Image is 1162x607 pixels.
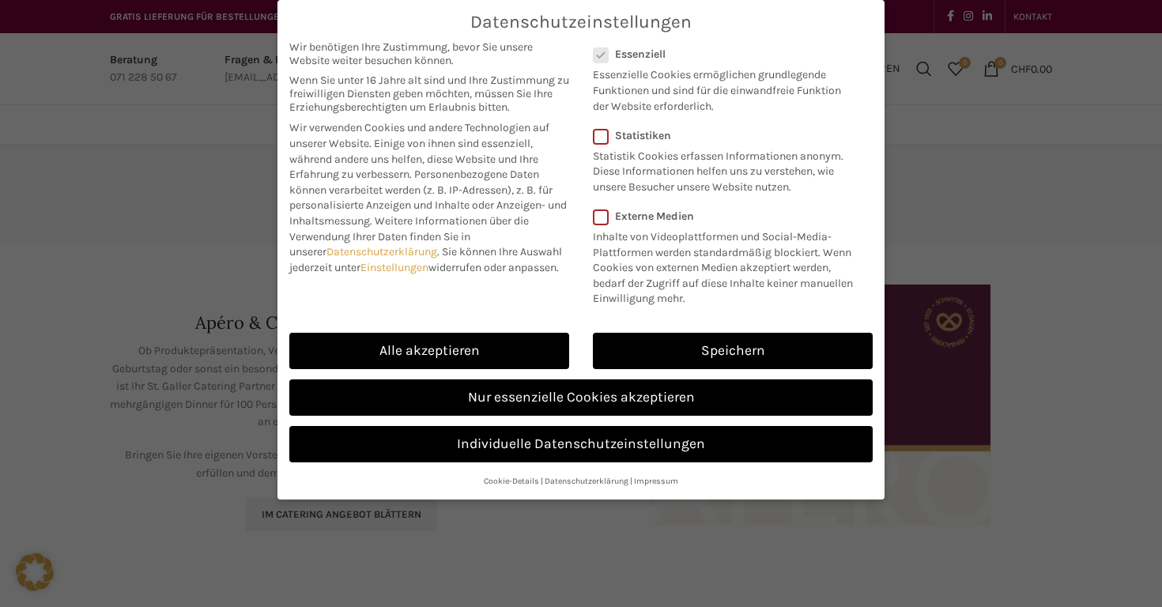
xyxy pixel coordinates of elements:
[593,142,852,195] p: Statistik Cookies erfassen Informationen anonym. Diese Informationen helfen uns zu verstehen, wie...
[289,121,549,181] span: Wir verwenden Cookies und andere Technologien auf unserer Website. Einige von ihnen sind essenzie...
[289,245,562,274] span: Sie können Ihre Auswahl jederzeit unter widerrufen oder anpassen.
[545,476,628,486] a: Datenschutzerklärung
[593,61,852,114] p: Essenzielle Cookies ermöglichen grundlegende Funktionen und sind für die einwandfreie Funktion de...
[289,214,529,258] span: Weitere Informationen über die Verwendung Ihrer Daten finden Sie in unserer .
[360,261,428,274] a: Einstellungen
[289,333,569,369] a: Alle akzeptieren
[289,40,569,67] span: Wir benötigen Ihre Zustimmung, bevor Sie unsere Website weiter besuchen können.
[634,476,678,486] a: Impressum
[470,12,692,32] span: Datenschutzeinstellungen
[593,47,852,61] label: Essenziell
[593,333,873,369] a: Speichern
[593,223,862,307] p: Inhalte von Videoplattformen und Social-Media-Plattformen werden standardmäßig blockiert. Wenn Co...
[289,426,873,462] a: Individuelle Datenschutzeinstellungen
[593,209,862,223] label: Externe Medien
[289,74,569,114] span: Wenn Sie unter 16 Jahre alt sind und Ihre Zustimmung zu freiwilligen Diensten geben möchten, müss...
[326,245,437,258] a: Datenschutzerklärung
[593,129,852,142] label: Statistiken
[289,379,873,416] a: Nur essenzielle Cookies akzeptieren
[289,168,567,228] span: Personenbezogene Daten können verarbeitet werden (z. B. IP-Adressen), z. B. für personalisierte A...
[484,476,539,486] a: Cookie-Details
